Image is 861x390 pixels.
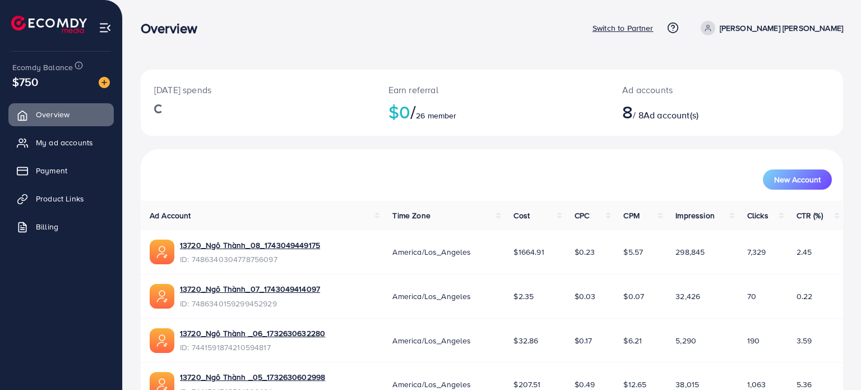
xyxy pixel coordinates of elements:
[513,335,538,346] span: $32.86
[180,371,325,383] a: 13720_Ngô Thành _05_1732630602998
[150,210,191,221] span: Ad Account
[623,210,639,221] span: CPM
[763,169,832,190] button: New Account
[150,284,174,309] img: ic-ads-acc.e4c84228.svg
[36,137,93,148] span: My ad accounts
[575,379,595,390] span: $0.49
[141,20,206,36] h3: Overview
[675,246,705,258] span: 298,845
[180,328,325,339] a: 13720_Ngô Thành _06_1732630632280
[180,298,320,309] span: ID: 7486340159299452929
[513,246,544,258] span: $1664.91
[797,291,813,302] span: 0.22
[513,291,534,302] span: $2.35
[675,335,696,346] span: 5,290
[747,210,769,221] span: Clicks
[180,283,320,295] a: 13720_Ngô Thành_07_1743049414097
[388,101,596,122] h2: $0
[36,221,58,232] span: Billing
[392,210,430,221] span: Time Zone
[150,328,174,353] img: ic-ads-acc.e4c84228.svg
[12,62,73,73] span: Ecomdy Balance
[774,176,821,183] span: New Account
[696,21,843,35] a: [PERSON_NAME] [PERSON_NAME]
[797,210,823,221] span: CTR (%)
[36,109,70,120] span: Overview
[592,21,654,35] p: Switch to Partner
[644,109,698,121] span: Ad account(s)
[623,335,642,346] span: $6.21
[180,254,320,265] span: ID: 7486340304778756097
[392,246,471,258] span: America/Los_Angeles
[623,379,646,390] span: $12.65
[575,291,596,302] span: $0.03
[513,210,530,221] span: Cost
[575,246,595,258] span: $0.23
[622,101,771,122] h2: / 8
[99,77,110,88] img: image
[36,165,67,176] span: Payment
[513,379,540,390] span: $207.51
[388,83,596,97] p: Earn referral
[410,99,416,125] span: /
[675,379,699,390] span: 38,015
[99,21,112,34] img: menu
[8,215,114,238] a: Billing
[622,83,771,97] p: Ad accounts
[575,210,589,221] span: CPC
[36,193,84,204] span: Product Links
[623,246,643,258] span: $5.57
[392,335,471,346] span: America/Los_Angeles
[416,110,456,121] span: 26 member
[180,240,320,251] a: 13720_Ngô Thành_08_1743049449175
[675,210,715,221] span: Impression
[720,21,843,35] p: [PERSON_NAME] [PERSON_NAME]
[575,335,592,346] span: $0.17
[12,74,39,90] span: $750
[11,16,87,33] img: logo
[392,379,471,390] span: America/Los_Angeles
[747,335,760,346] span: 190
[180,342,325,353] span: ID: 7441591874210594817
[797,246,812,258] span: 2.45
[797,335,812,346] span: 3.59
[747,246,766,258] span: 7,329
[150,240,174,264] img: ic-ads-acc.e4c84228.svg
[623,291,644,302] span: $0.07
[797,379,812,390] span: 5.36
[8,187,114,210] a: Product Links
[747,379,766,390] span: 1,063
[392,291,471,302] span: America/Los_Angeles
[675,291,700,302] span: 32,426
[154,83,362,97] p: [DATE] spends
[747,291,756,302] span: 70
[8,103,114,126] a: Overview
[8,159,114,182] a: Payment
[622,99,633,125] span: 8
[8,131,114,154] a: My ad accounts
